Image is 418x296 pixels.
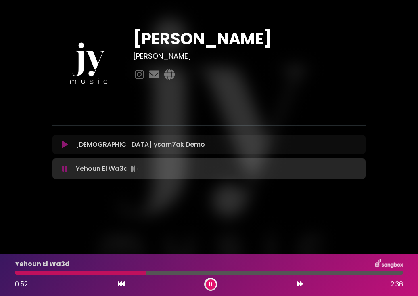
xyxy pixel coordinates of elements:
p: [DEMOGRAPHIC_DATA] ysam7ak Demo [76,140,205,149]
p: Yehoun El Wa3d [76,163,139,174]
h1: [PERSON_NAME] [133,29,366,48]
img: SetMLmNTQ6GQT1XN6ExO [52,29,123,100]
h3: [PERSON_NAME] [133,52,366,61]
img: waveform4.gif [128,163,139,174]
